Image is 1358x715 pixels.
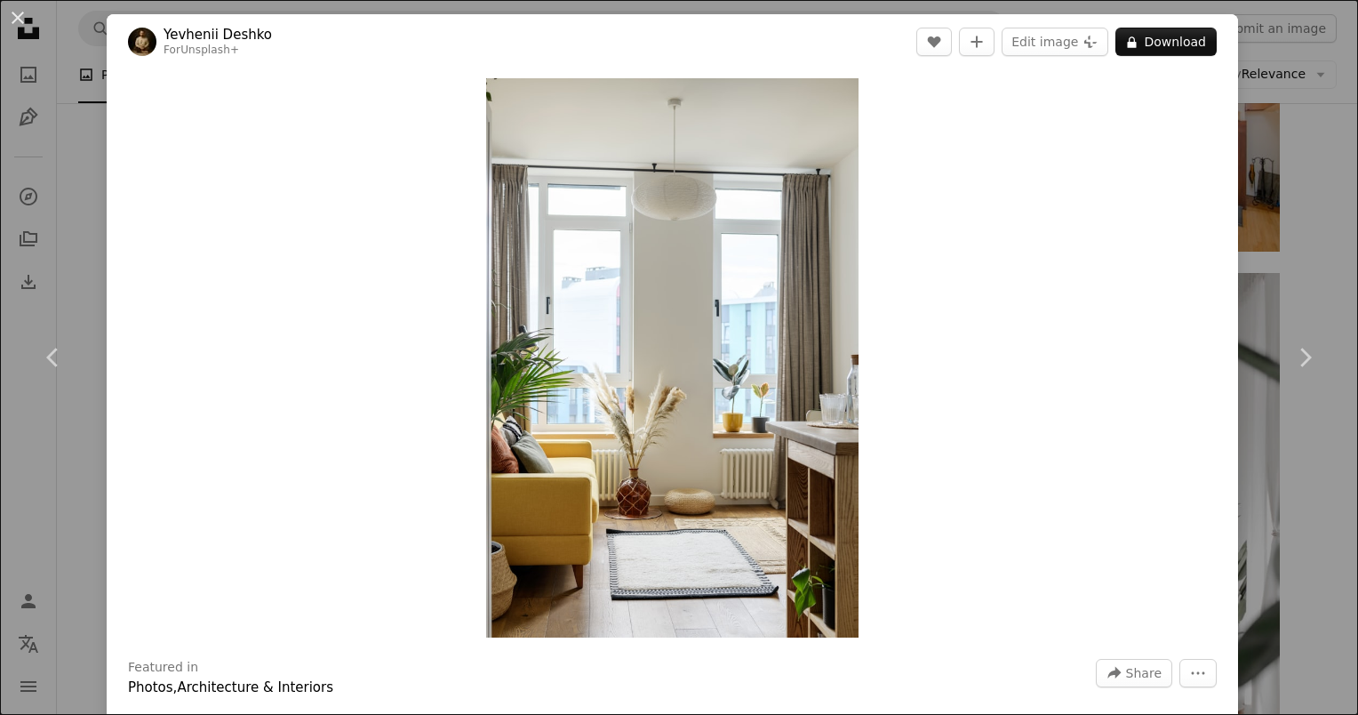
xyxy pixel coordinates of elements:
[959,28,995,56] button: Add to Collection
[1179,659,1217,687] button: More Actions
[173,679,178,695] span: ,
[486,78,859,638] img: a living room filled with furniture and a large window
[1096,659,1172,687] button: Share this image
[1002,28,1108,56] button: Edit image
[164,26,272,44] a: Yevhenii Deshko
[486,78,859,638] button: Zoom in on this image
[128,679,173,695] a: Photos
[1251,272,1358,443] a: Next
[916,28,952,56] button: Like
[128,659,198,677] h3: Featured in
[180,44,239,56] a: Unsplash+
[1126,660,1162,687] span: Share
[1115,28,1217,56] button: Download
[128,28,156,56] img: Go to Yevhenii Deshko's profile
[177,679,333,695] a: Architecture & Interiors
[164,44,272,58] div: For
